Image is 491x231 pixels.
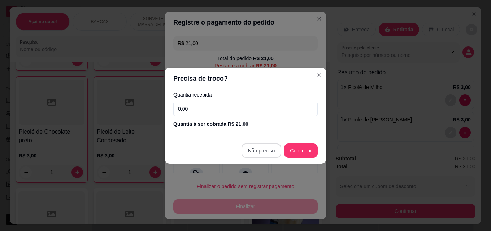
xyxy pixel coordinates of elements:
button: Não preciso [242,143,282,158]
div: Quantia à ser cobrada R$ 21,00 [173,120,318,128]
button: Continuar [284,143,318,158]
header: Precisa de troco? [165,68,326,89]
label: Quantia recebida [173,92,318,97]
button: Close [313,69,325,81]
